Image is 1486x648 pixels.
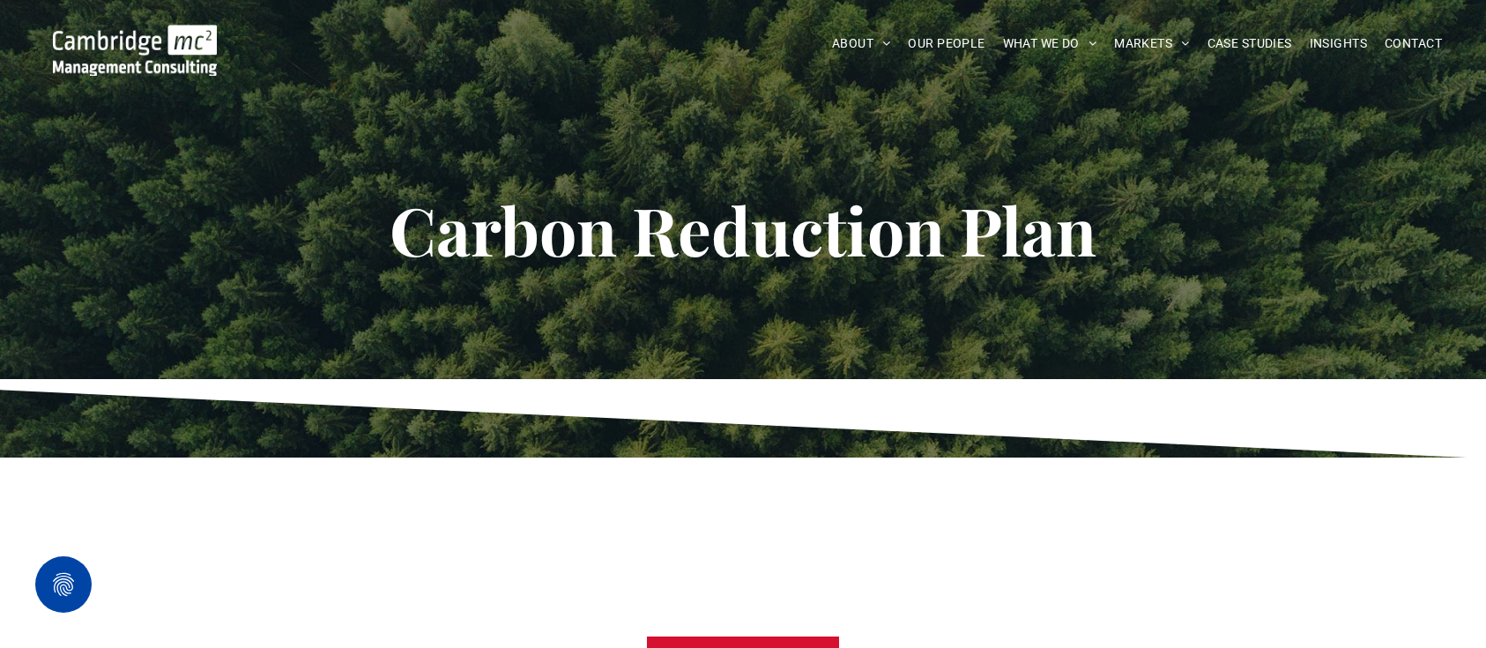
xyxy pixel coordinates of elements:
[1301,30,1376,57] a: INSIGHTS
[1199,30,1301,57] a: CASE STUDIES
[994,30,1106,57] a: WHAT WE DO
[53,25,217,76] img: Go to Homepage
[899,30,993,57] a: OUR PEOPLE
[823,30,900,57] a: ABOUT
[390,185,1096,273] strong: Carbon Reduction Plan
[1376,30,1451,57] a: CONTACT
[1105,30,1198,57] a: MARKETS
[53,27,217,46] a: Your Business Transformed | Cambridge Management Consulting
